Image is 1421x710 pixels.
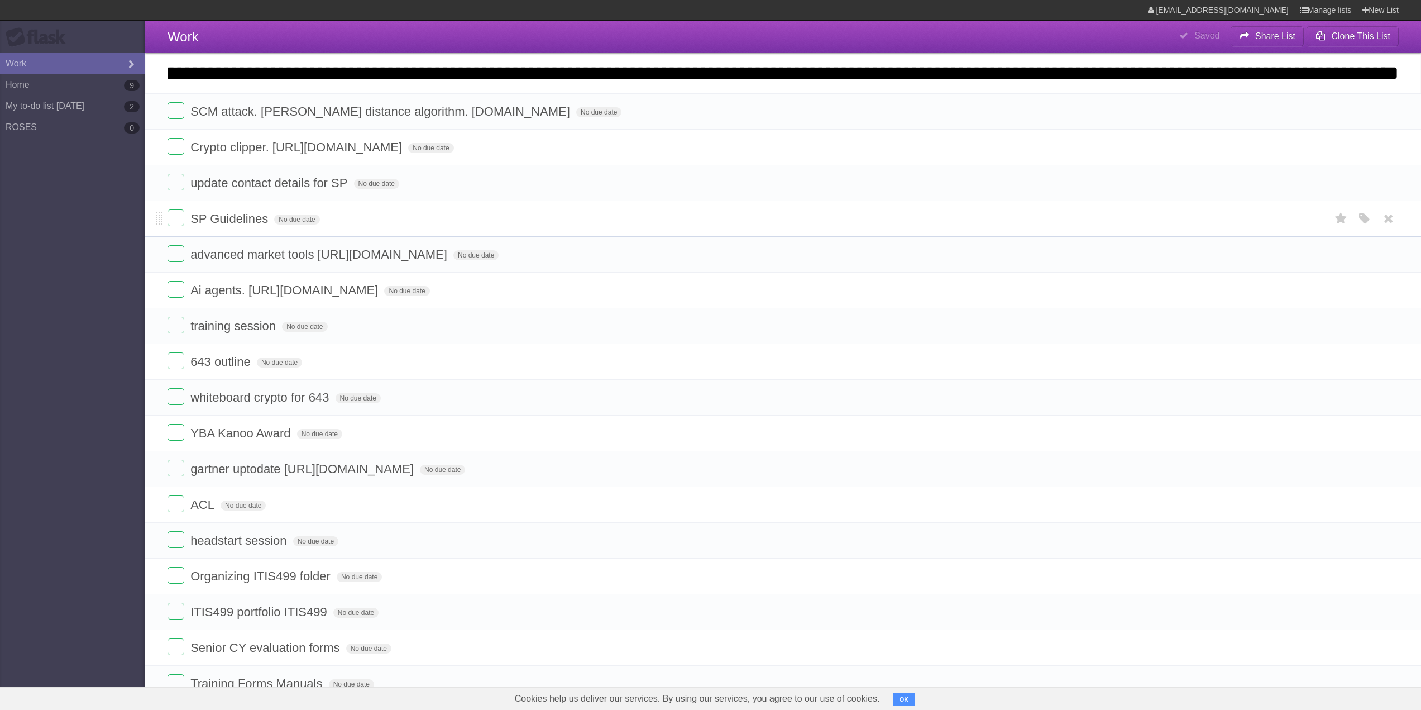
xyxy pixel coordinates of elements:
label: Done [168,317,184,333]
span: 643 outline [190,355,253,369]
span: No due date [346,644,391,654]
label: Done [168,603,184,620]
label: Done [168,674,184,691]
span: No due date [297,429,342,439]
span: YBA Kanoo Award [190,426,293,440]
label: Done [168,424,184,441]
span: No due date [329,679,374,689]
span: Ai agents. [URL][DOMAIN_NAME] [190,283,381,297]
span: No due date [337,572,382,582]
span: SCM attack. [PERSON_NAME] distance algorithm. [DOMAIN_NAME] [190,104,573,118]
span: No due date [221,501,266,511]
button: Clone This List [1307,26,1399,46]
b: Share List [1255,31,1295,41]
label: Star task [1331,209,1352,228]
span: SP Guidelines [190,212,271,226]
label: Done [168,495,184,512]
button: Share List [1231,26,1304,46]
b: Saved [1194,31,1219,40]
span: No due date [274,215,319,225]
span: gartner uptodate [URL][DOMAIN_NAME] [190,462,417,476]
label: Done [168,209,184,226]
label: Done [168,352,184,369]
span: Crypto clipper. [URL][DOMAIN_NAME] [190,140,405,154]
label: Done [168,460,184,476]
span: Organizing ITIS499 folder [190,569,333,583]
label: Done [168,638,184,655]
span: Training Forms Manuals [190,676,325,690]
span: No due date [282,322,327,332]
b: Clone This List [1331,31,1390,41]
span: training session [190,319,279,333]
label: Done [168,102,184,119]
label: Done [168,245,184,262]
span: No due date [576,107,621,117]
label: Done [168,138,184,155]
label: Done [168,531,184,548]
label: Done [168,567,184,584]
span: No due date [408,143,453,153]
b: 2 [124,101,140,112]
span: No due date [293,536,338,546]
span: No due date [336,393,381,403]
span: No due date [354,179,399,189]
span: update contact details for SP [190,176,350,190]
span: No due date [384,286,429,296]
span: Senior CY evaluation forms [190,641,342,655]
span: Work [168,29,199,44]
label: Done [168,174,184,190]
span: Cookies help us deliver our services. By using our services, you agree to our use of cookies. [504,688,891,710]
span: ACL [190,498,217,512]
label: Done [168,388,184,405]
span: ITIS499 portfolio ITIS499 [190,605,330,619]
span: No due date [333,608,379,618]
span: No due date [420,465,465,475]
button: OK [893,693,915,706]
span: advanced market tools [URL][DOMAIN_NAME] [190,247,450,261]
b: 9 [124,80,140,91]
span: headstart session [190,533,289,547]
div: Flask [6,27,73,47]
label: Done [168,281,184,298]
span: No due date [453,250,499,260]
b: 0 [124,122,140,134]
span: whiteboard crypto for 643 [190,390,332,404]
span: No due date [257,358,302,368]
